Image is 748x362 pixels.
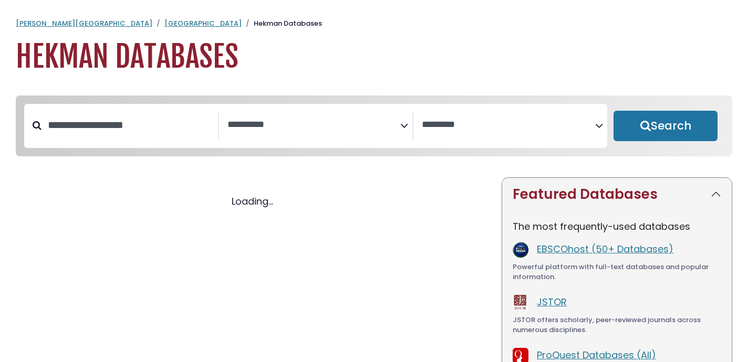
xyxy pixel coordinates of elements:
div: Loading... [16,194,489,208]
a: [GEOGRAPHIC_DATA] [164,18,242,28]
input: Search database by title or keyword [41,116,218,134]
div: JSTOR offers scholarly, peer-reviewed journals across numerous disciplines. [513,315,721,335]
textarea: Search [422,120,595,131]
p: The most frequently-used databases [513,219,721,233]
textarea: Search [227,120,401,131]
h1: Hekman Databases [16,39,732,74]
nav: breadcrumb [16,18,732,29]
button: Featured Databases [502,178,732,211]
a: ProQuest Databases (All) [537,348,656,361]
a: JSTOR [537,295,567,308]
div: Powerful platform with full-text databases and popular information. [513,262,721,282]
button: Submit for Search Results [614,111,718,141]
a: [PERSON_NAME][GEOGRAPHIC_DATA] [16,18,152,28]
a: EBSCOhost (50+ Databases) [537,242,673,255]
nav: Search filters [16,95,732,156]
li: Hekman Databases [242,18,322,29]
